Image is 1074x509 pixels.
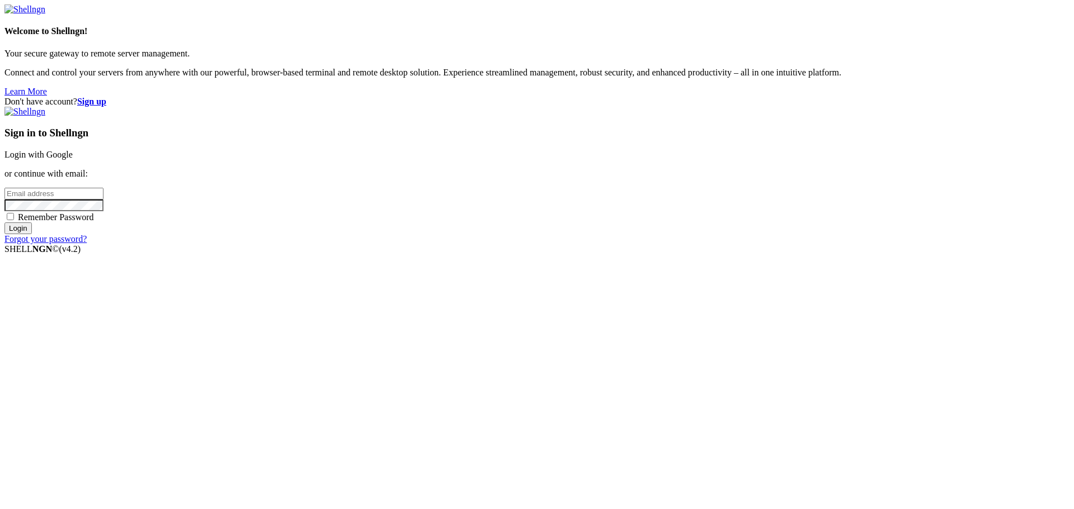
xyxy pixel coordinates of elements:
input: Remember Password [7,213,14,220]
span: Remember Password [18,212,94,222]
a: Login with Google [4,150,73,159]
a: Learn More [4,87,47,96]
p: or continue with email: [4,169,1070,179]
input: Login [4,222,32,234]
a: Sign up [77,97,106,106]
b: NGN [32,244,53,254]
h4: Welcome to Shellngn! [4,26,1070,36]
span: 4.2.0 [59,244,81,254]
input: Email address [4,188,103,199]
p: Your secure gateway to remote server management. [4,49,1070,59]
img: Shellngn [4,107,45,117]
a: Forgot your password? [4,234,87,244]
p: Connect and control your servers from anywhere with our powerful, browser-based terminal and remo... [4,68,1070,78]
span: SHELL © [4,244,81,254]
h3: Sign in to Shellngn [4,127,1070,139]
img: Shellngn [4,4,45,15]
div: Don't have account? [4,97,1070,107]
